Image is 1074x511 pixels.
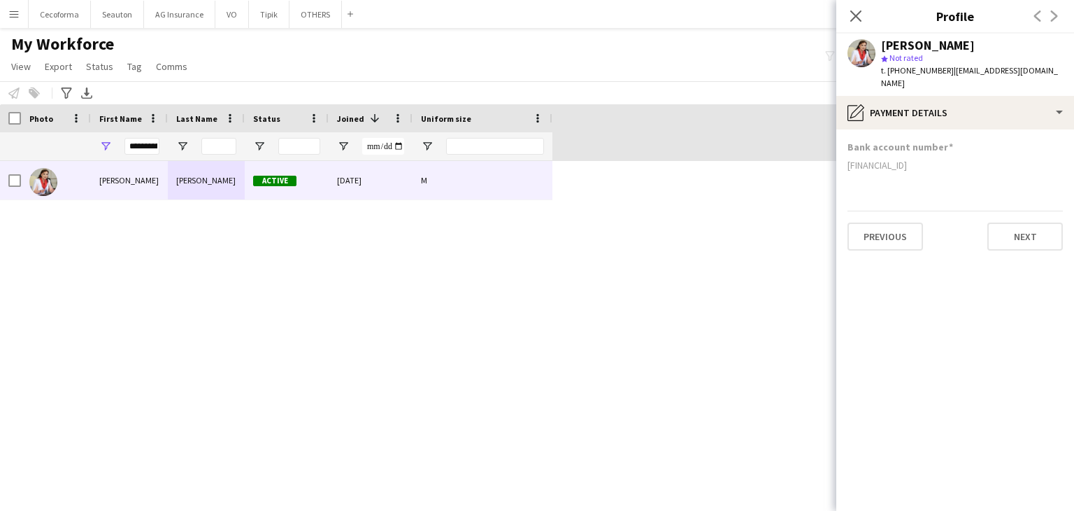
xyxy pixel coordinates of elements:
[278,138,320,155] input: Status Filter Input
[6,57,36,76] a: View
[446,138,544,155] input: Uniform size Filter Input
[124,138,159,155] input: First Name Filter Input
[78,85,95,101] app-action-btn: Export XLSX
[253,176,296,186] span: Active
[329,161,413,199] div: [DATE]
[881,65,1058,88] span: | [EMAIL_ADDRESS][DOMAIN_NAME]
[91,161,168,199] div: [PERSON_NAME]
[176,140,189,153] button: Open Filter Menu
[99,140,112,153] button: Open Filter Menu
[421,113,471,124] span: Uniform size
[337,140,350,153] button: Open Filter Menu
[156,60,187,73] span: Comms
[150,57,193,76] a: Comms
[39,57,78,76] a: Export
[337,113,364,124] span: Joined
[847,141,953,153] h3: Bank account number
[201,138,236,155] input: Last Name Filter Input
[168,161,245,199] div: [PERSON_NAME]
[29,1,91,28] button: Cecoforma
[86,60,113,73] span: Status
[11,60,31,73] span: View
[987,223,1063,251] button: Next
[58,85,75,101] app-action-btn: Advanced filters
[45,60,72,73] span: Export
[249,1,289,28] button: Tipik
[11,34,114,55] span: My Workforce
[29,168,57,196] img: Florentina Dumitru
[847,223,923,251] button: Previous
[253,113,280,124] span: Status
[91,1,144,28] button: Seauton
[176,113,217,124] span: Last Name
[122,57,148,76] a: Tag
[362,138,404,155] input: Joined Filter Input
[215,1,249,28] button: VO
[80,57,119,76] a: Status
[836,7,1074,25] h3: Profile
[836,96,1074,129] div: Payment details
[253,140,266,153] button: Open Filter Menu
[289,1,342,28] button: OTHERS
[29,113,53,124] span: Photo
[881,65,954,76] span: t. [PHONE_NUMBER]
[847,159,1063,171] div: [FINANCIAL_ID]
[144,1,215,28] button: AG Insurance
[889,52,923,63] span: Not rated
[421,175,427,185] span: M
[99,113,142,124] span: First Name
[881,39,975,52] div: [PERSON_NAME]
[421,140,434,153] button: Open Filter Menu
[127,60,142,73] span: Tag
